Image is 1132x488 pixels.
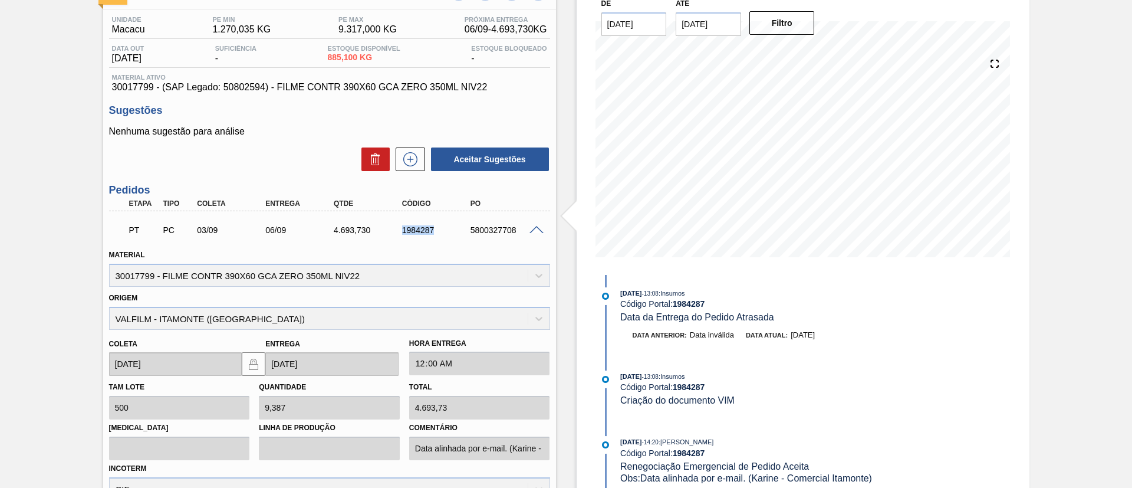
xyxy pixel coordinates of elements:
[620,373,641,380] span: [DATE]
[194,225,271,235] div: 03/09/2025
[331,225,407,235] div: 4.693,730
[109,352,242,376] input: dd/mm/yyyy
[338,16,397,23] span: PE MAX
[642,374,659,380] span: - 13:08
[409,383,432,391] label: Total
[659,438,714,446] span: : [PERSON_NAME]
[746,332,788,339] span: Data atual:
[465,24,547,35] span: 06/09 - 4.693,730 KG
[112,45,144,52] span: Data out
[602,441,609,448] img: atual
[673,382,705,392] strong: 1984287
[471,45,547,52] span: Estoque Bloqueado
[390,148,425,171] div: Nova sugestão
[129,225,159,235] p: PT
[601,12,667,36] input: dd/mm/yyyy
[425,146,550,172] div: Aceitar Sugestões
[259,420,400,437] label: Linha de Produção
[215,45,256,52] span: Suficiência
[112,82,547,93] span: 30017799 - (SAP Legado: 50802594) - FILME CONTR 390X60 GCA ZERO 350ML NIV22
[109,184,550,196] h3: Pedidos
[399,199,476,208] div: Código
[468,45,549,64] div: -
[399,225,476,235] div: 1984287
[109,251,145,259] label: Material
[112,74,547,81] span: Material ativo
[331,199,407,208] div: Qtde
[212,45,259,64] div: -
[659,373,685,380] span: : Insumos
[468,199,544,208] div: PO
[265,340,300,348] label: Entrega
[265,352,399,376] input: dd/mm/yyyy
[160,225,195,235] div: Pedido de Compra
[676,12,741,36] input: dd/mm/yyyy
[212,16,271,23] span: PE MIN
[633,332,687,339] span: Data anterior:
[791,330,815,339] span: [DATE]
[109,420,250,437] label: [MEDICAL_DATA]
[620,448,900,458] div: Código Portal:
[246,357,261,371] img: locked
[160,199,195,208] div: Tipo
[259,383,306,391] label: Quantidade
[262,199,339,208] div: Entrega
[673,299,705,309] strong: 1984287
[356,148,390,171] div: Excluir Sugestões
[620,290,641,297] span: [DATE]
[112,24,145,35] span: Macacu
[409,420,550,437] label: Comentário
[620,382,900,392] div: Código Portal:
[262,225,339,235] div: 06/09/2025
[659,290,685,297] span: : Insumos
[620,473,872,483] span: Obs: Data alinhada por e-mail. (Karine - Comercial Itamonte)
[126,217,162,243] div: Pedido em Trânsito
[620,395,735,405] span: Criação do documento VIM
[468,225,544,235] div: 5800327708
[431,148,549,171] button: Aceitar Sugestões
[109,464,147,473] label: Incoterm
[620,312,774,322] span: Data da Entrega do Pedido Atrasada
[328,53,400,62] span: 885,100 KG
[642,439,659,446] span: - 14:20
[620,299,900,309] div: Código Portal:
[602,376,609,383] img: atual
[194,199,271,208] div: Coleta
[109,104,550,117] h3: Sugestões
[620,438,641,446] span: [DATE]
[109,383,144,391] label: Tam lote
[126,199,162,208] div: Etapa
[673,448,705,458] strong: 1984287
[465,16,547,23] span: Próxima Entrega
[409,335,550,352] label: Hora Entrega
[690,330,734,339] span: Data inválida
[602,293,609,300] img: atual
[242,352,265,376] button: locked
[642,290,659,297] span: - 13:08
[109,126,550,137] p: Nenhuma sugestão para análise
[338,24,397,35] span: 9.317,000 KG
[212,24,271,35] span: 1.270,035 KG
[112,53,144,64] span: [DATE]
[620,461,809,471] span: Renegociação Emergencial de Pedido Aceita
[109,294,138,302] label: Origem
[749,11,815,35] button: Filtro
[112,16,145,23] span: Unidade
[109,340,137,348] label: Coleta
[328,45,400,52] span: Estoque Disponível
